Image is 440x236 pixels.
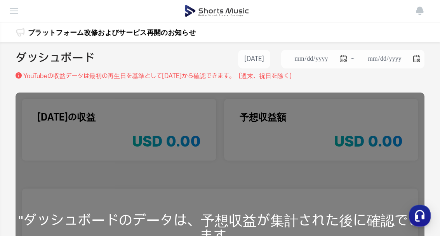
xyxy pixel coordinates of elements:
[16,28,25,37] img: 알림 아이콘
[415,6,424,16] img: 알림
[9,6,19,16] img: menu
[28,27,196,38] a: プラットフォーム改修およびサービス再開のお知らせ
[281,50,424,68] li: ~
[238,50,270,68] button: [DATE]
[16,50,95,68] h2: ダッシュボード
[23,72,295,81] p: YouTubeの収益データは最初の再生日を基準とし て[DATE]から確認できます。（週末、祝日を除く）
[16,72,22,79] img: 설명 아이콘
